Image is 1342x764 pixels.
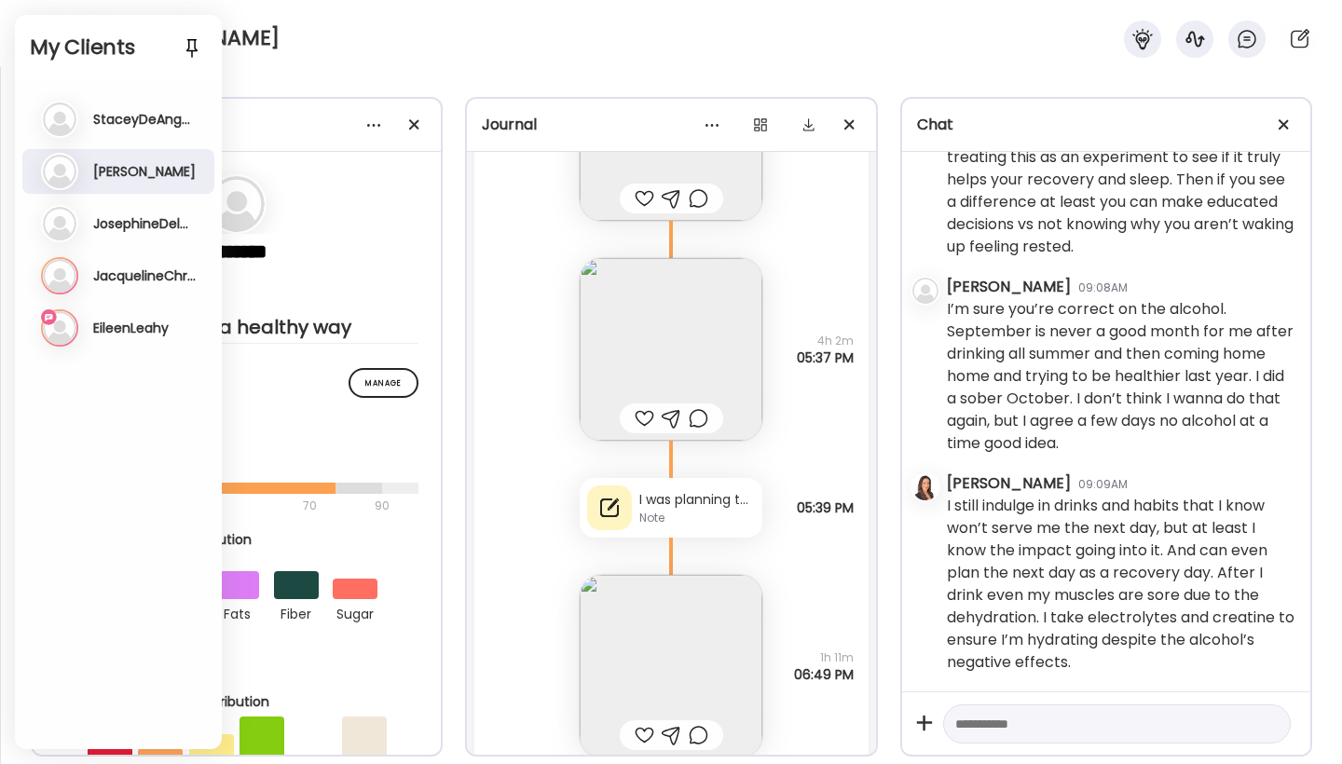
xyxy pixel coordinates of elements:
h2: My Clients [30,34,207,61]
img: bg-avatar-default.svg [912,278,938,304]
div: [PERSON_NAME] [947,472,1071,495]
div: On path meals [55,426,418,445]
div: 90 [373,495,391,517]
img: images%2F21MIQOuL1iQdPOV9bLjdDySHdXN2%2FWD45DAddJ6dTT7lxkUWa%2FS1XD5LuZd26H8qzIsFak_240 [580,575,762,757]
div: “Eat the rainbow” Distribution [81,692,392,712]
div: I still indulge in drinks and habits that I know won’t serve me the next day, but at least I know... [947,495,1295,674]
div: I’m sure you’re correct on the alcohol. September is never a good month for me after drinking all... [947,298,1295,455]
div: Macronutrient Distribution [81,530,392,550]
div: Chat [917,114,1295,136]
div: I was planning to walk but my [MEDICAL_DATA] was throbbing a bit didn’t feel comfortable. Not muc... [639,490,755,510]
span: 05:39 PM [797,499,854,516]
div: Journal [482,114,860,136]
img: avatars%2Flh3K99mx7famFxoIg6ki9KwKpCi1 [912,474,938,500]
span: 05:37 PM [797,349,854,366]
div: Ok got it, well it’s definitely important to heal before pushing yourself again, but I do feel th... [947,57,1295,258]
div: sugar [333,599,377,625]
img: bg-avatar-default.svg [209,176,265,232]
h3: EileenLeahy [93,320,169,336]
h2: Insights [55,368,418,396]
div: 09:09AM [1078,476,1128,493]
div: 77% [55,453,418,475]
div: Manage [349,368,418,398]
span: 1h 11m [794,649,854,666]
div: Note [639,510,755,526]
h3: JacquelineChristal [93,267,198,284]
div: Profile [48,114,426,136]
h3: JosephineDelMauro [93,215,198,232]
div: [PERSON_NAME] [947,276,1071,298]
div: Reduce weight in a healthy way [55,316,418,338]
h3: StaceyDeAngelis [93,111,198,128]
img: images%2F21MIQOuL1iQdPOV9bLjdDySHdXN2%2Fxu5vKnVrtUvLLZmvw3zt%2FFEo7UhpZcvUgjHtGs7OU_240 [580,258,762,441]
div: 09:08AM [1078,280,1128,296]
span: 06:49 PM [794,666,854,683]
span: 4h 2m [797,333,854,349]
div: fiber [274,599,319,625]
div: fats [214,599,259,625]
div: Goal is to [55,293,418,316]
h3: [PERSON_NAME] [93,163,196,180]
